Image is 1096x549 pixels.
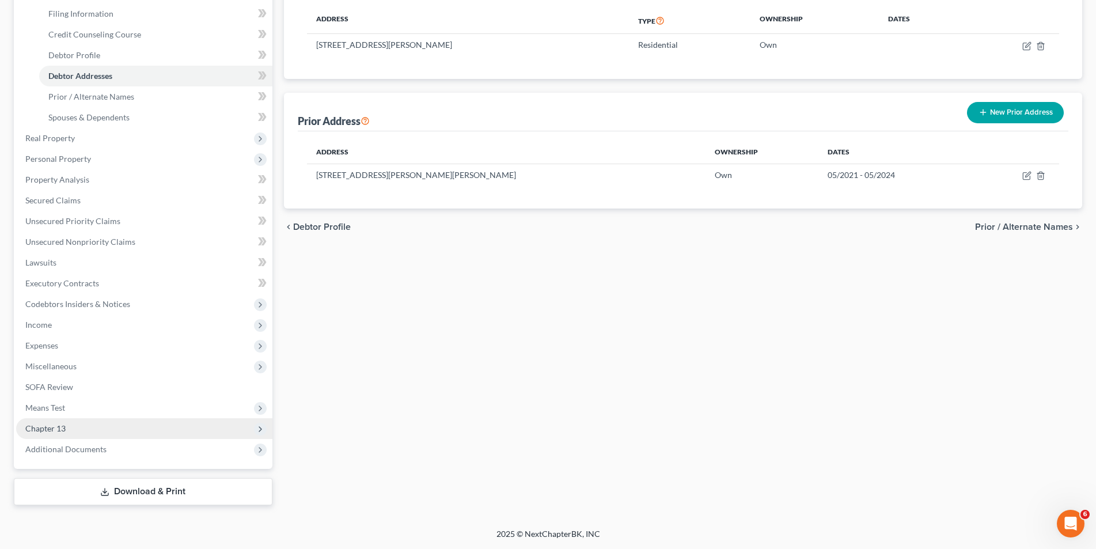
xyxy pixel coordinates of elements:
td: Residential [629,34,750,56]
a: Download & Print [14,478,272,505]
a: Prior / Alternate Names [39,86,272,107]
i: chevron_left [284,222,293,232]
a: SOFA Review [16,377,272,397]
span: Real Property [25,133,75,143]
td: [STREET_ADDRESS][PERSON_NAME][PERSON_NAME] [307,164,706,185]
span: Chapter 13 [25,423,66,433]
th: Type [629,7,750,34]
td: [STREET_ADDRESS][PERSON_NAME] [307,34,629,56]
span: Secured Claims [25,195,81,205]
td: Own [750,34,879,56]
span: Lawsuits [25,258,56,267]
span: Executory Contracts [25,278,99,288]
span: 6 [1080,510,1090,519]
span: Codebtors Insiders & Notices [25,299,130,309]
th: Ownership [750,7,879,34]
div: 2025 © NextChapterBK, INC [220,528,877,549]
button: New Prior Address [967,102,1064,123]
i: chevron_right [1073,222,1082,232]
div: Prior Address [298,114,370,128]
th: Address [307,7,629,34]
a: Secured Claims [16,190,272,211]
span: Additional Documents [25,444,107,454]
span: Personal Property [25,154,91,164]
span: Prior / Alternate Names [975,222,1073,232]
span: Debtor Profile [48,50,100,60]
a: Debtor Addresses [39,66,272,86]
span: Debtor Addresses [48,71,112,81]
iframe: Intercom live chat [1057,510,1084,537]
span: SOFA Review [25,382,73,392]
span: Property Analysis [25,175,89,184]
span: Prior / Alternate Names [48,92,134,101]
a: Executory Contracts [16,273,272,294]
button: Prior / Alternate Names chevron_right [975,222,1082,232]
span: Spouses & Dependents [48,112,130,122]
span: Income [25,320,52,330]
span: Means Test [25,403,65,412]
a: Spouses & Dependents [39,107,272,128]
a: Credit Counseling Course [39,24,272,45]
button: chevron_left Debtor Profile [284,222,351,232]
span: Credit Counseling Course [48,29,141,39]
a: Unsecured Nonpriority Claims [16,232,272,252]
a: Unsecured Priority Claims [16,211,272,232]
a: Lawsuits [16,252,272,273]
th: Dates [879,7,963,34]
a: Debtor Profile [39,45,272,66]
span: Unsecured Nonpriority Claims [25,237,135,247]
th: Dates [818,141,975,164]
td: Own [706,164,818,185]
span: Expenses [25,340,58,350]
th: Ownership [706,141,818,164]
a: Property Analysis [16,169,272,190]
td: 05/2021 - 05/2024 [818,164,975,185]
a: Filing Information [39,3,272,24]
span: Debtor Profile [293,222,351,232]
span: Filing Information [48,9,113,18]
th: Address [307,141,706,164]
span: Unsecured Priority Claims [25,216,120,226]
span: Miscellaneous [25,361,77,371]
